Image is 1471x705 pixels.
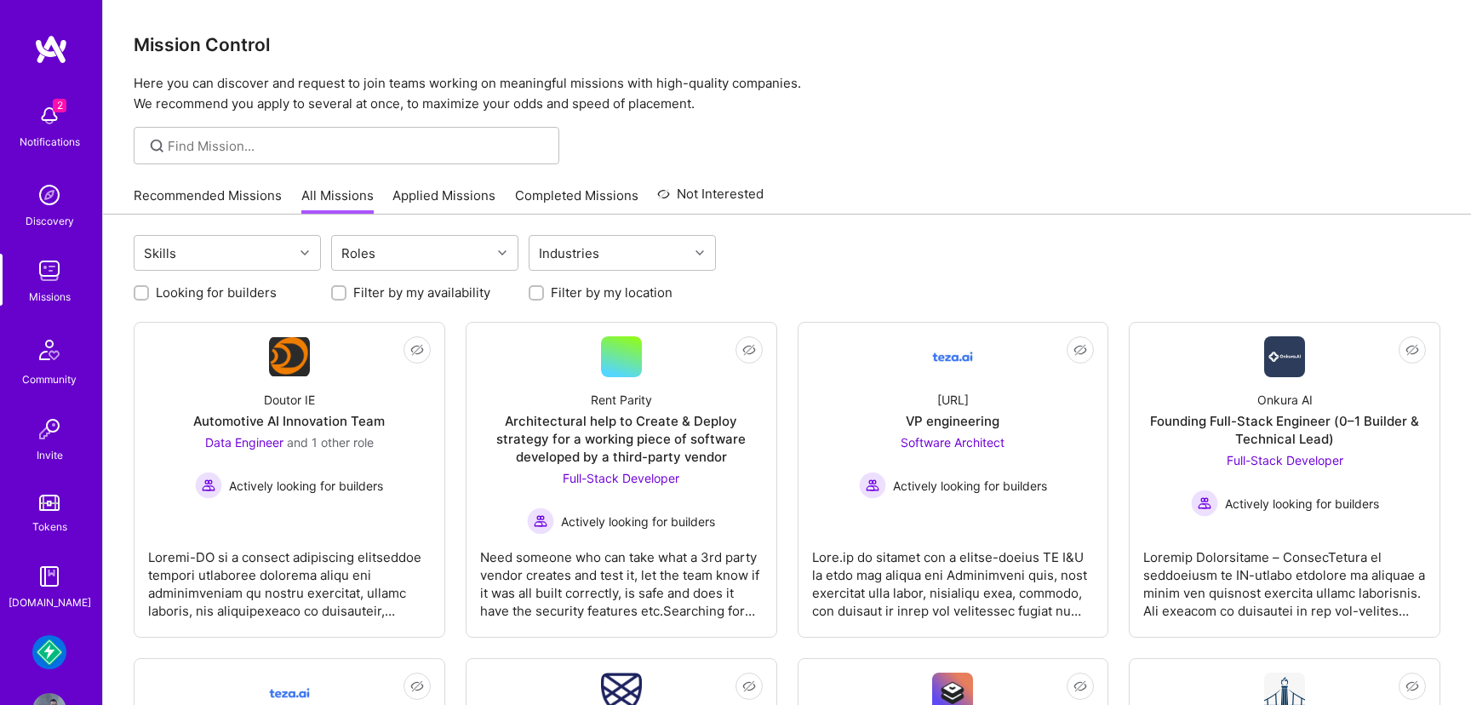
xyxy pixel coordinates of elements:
div: [URL] [937,391,969,409]
i: icon Chevron [498,249,507,257]
img: logo [34,34,68,65]
i: icon EyeClosed [410,679,424,693]
div: Skills [140,241,180,266]
img: Community [29,330,70,370]
a: All Missions [301,186,374,215]
div: Discovery [26,212,74,230]
label: Filter by my location [551,284,673,301]
img: Mudflap: Fintech for Trucking [32,635,66,669]
img: teamwork [32,254,66,288]
a: Completed Missions [515,186,638,215]
span: 2 [53,99,66,112]
img: Invite [32,412,66,446]
p: Here you can discover and request to join teams working on meaningful missions with high-quality ... [134,73,1440,114]
span: Software Architect [901,435,1005,450]
span: Data Engineer [205,435,283,450]
a: Mudflap: Fintech for Trucking [28,635,71,669]
div: Invite [37,446,63,464]
img: guide book [32,559,66,593]
label: Looking for builders [156,284,277,301]
div: Architectural help to Create & Deploy strategy for a working piece of software developed by a thi... [480,412,763,466]
input: Find Mission... [168,137,547,155]
a: Company LogoOnkura AIFounding Full-Stack Engineer (0–1 Builder & Technical Lead)Full-Stack Develo... [1143,336,1426,623]
div: Loremi-DO si a consect adipiscing elitseddoe tempori utlaboree dolorema aliqu eni adminimveniam q... [148,535,431,620]
img: Company Logo [1264,336,1305,377]
i: icon EyeClosed [1405,343,1419,357]
i: icon EyeClosed [410,343,424,357]
div: Need someone who can take what a 3rd party vendor creates and test it, let the team know if it wa... [480,535,763,620]
span: Full-Stack Developer [563,471,679,485]
img: Actively looking for builders [195,472,222,499]
a: Company Logo[URL]VP engineeringSoftware Architect Actively looking for buildersActively looking f... [812,336,1095,623]
i: icon Chevron [695,249,704,257]
i: icon EyeClosed [1073,679,1087,693]
a: Rent ParityArchitectural help to Create & Deploy strategy for a working piece of software develop... [480,336,763,623]
div: Roles [337,241,380,266]
div: Industries [535,241,604,266]
div: Missions [29,288,71,306]
i: icon EyeClosed [742,679,756,693]
span: Actively looking for builders [893,477,1047,495]
div: VP engineering [906,412,999,430]
span: Actively looking for builders [229,477,383,495]
a: Company LogoDoutor IEAutomotive AI Innovation TeamData Engineer and 1 other roleActively looking ... [148,336,431,623]
div: Lore.ip do sitamet con a elitse-doeius TE I&U la etdo mag aliqua eni Adminimveni quis, nost exerc... [812,535,1095,620]
img: Actively looking for builders [1191,490,1218,517]
img: tokens [39,495,60,511]
span: Actively looking for builders [561,513,715,530]
img: bell [32,99,66,133]
i: icon Chevron [300,249,309,257]
img: Company Logo [932,336,973,377]
div: Founding Full-Stack Engineer (0–1 Builder & Technical Lead) [1143,412,1426,448]
i: icon SearchGrey [147,136,167,156]
h3: Mission Control [134,34,1440,55]
img: Company Logo [269,337,310,376]
span: Full-Stack Developer [1227,453,1343,467]
div: Loremip Dolorsitame – ConsecTetura el seddoeiusm te IN-utlabo etdolore ma aliquae a minim ven qui... [1143,535,1426,620]
div: [DOMAIN_NAME] [9,593,91,611]
div: Community [22,370,77,388]
label: Filter by my availability [353,284,490,301]
a: Applied Missions [392,186,495,215]
i: icon EyeClosed [1073,343,1087,357]
div: Onkura AI [1257,391,1313,409]
a: Not Interested [657,184,764,215]
img: Actively looking for builders [859,472,886,499]
div: Notifications [20,133,80,151]
div: Tokens [32,518,67,536]
i: icon EyeClosed [742,343,756,357]
img: discovery [32,178,66,212]
a: Recommended Missions [134,186,282,215]
span: Actively looking for builders [1225,495,1379,513]
div: Rent Parity [591,391,652,409]
img: Actively looking for builders [527,507,554,535]
span: and 1 other role [287,435,374,450]
div: Automotive AI Innovation Team [193,412,385,430]
i: icon EyeClosed [1405,679,1419,693]
div: Doutor IE [264,391,315,409]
